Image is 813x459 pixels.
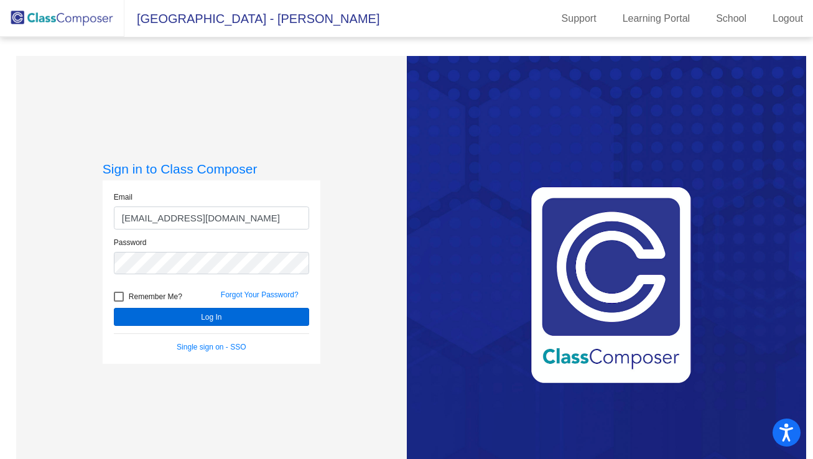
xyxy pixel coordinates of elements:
[114,237,147,248] label: Password
[114,308,309,326] button: Log In
[613,9,700,29] a: Learning Portal
[706,9,756,29] a: School
[177,343,246,351] a: Single sign on - SSO
[763,9,813,29] a: Logout
[103,161,320,177] h3: Sign in to Class Composer
[221,290,299,299] a: Forgot Your Password?
[114,192,132,203] label: Email
[552,9,606,29] a: Support
[129,289,182,304] span: Remember Me?
[124,9,379,29] span: [GEOGRAPHIC_DATA] - [PERSON_NAME]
